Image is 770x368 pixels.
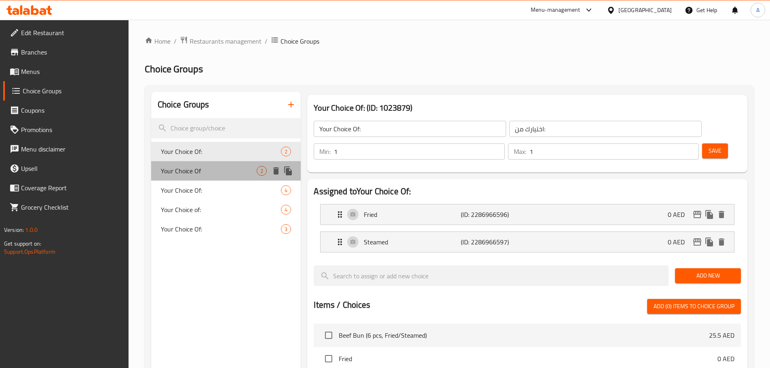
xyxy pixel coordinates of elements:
button: Save [702,143,728,158]
div: Your Choice of:4 [151,200,301,219]
p: 0 AED [668,237,691,247]
button: delete [715,236,728,248]
a: Edit Restaurant [3,23,129,42]
p: (ID: 2286966596) [461,210,525,219]
button: edit [691,236,703,248]
span: Add New [681,271,734,281]
div: Choices [281,185,291,195]
span: Version: [4,225,24,235]
span: Coupons [21,105,122,115]
button: delete [270,165,282,177]
span: Edit Restaurant [21,28,122,38]
div: Choices [281,224,291,234]
a: Upsell [3,159,129,178]
h2: Assigned to Your Choice Of: [314,185,741,198]
div: Your Choice Of2deleteduplicate [151,161,301,181]
h2: Items / Choices [314,299,370,311]
span: Save [709,146,721,156]
h3: Your Choice Of: (ID: 1023879) [314,101,741,114]
p: Steamed [364,237,460,247]
p: 0 AED [668,210,691,219]
a: Menus [3,62,129,81]
p: 25.5 AED [709,330,734,340]
div: Choices [281,147,291,156]
div: Your Choice Of:3 [151,219,301,239]
div: Your Choice Of:2 [151,142,301,161]
span: 4 [281,206,291,214]
p: Fried [364,210,460,219]
span: Your Choice of: [161,205,281,214]
a: Restaurants management [180,36,262,46]
li: / [174,36,177,46]
span: Add (0) items to choice group [654,301,734,311]
input: search [151,118,301,139]
span: Your Choice Of: [161,224,281,234]
span: Choice Groups [23,86,122,96]
span: A [756,6,759,15]
p: Min: [319,147,331,156]
span: Choice Groups [281,36,319,46]
span: Select choice [320,350,337,367]
span: 2 [281,148,291,156]
span: Fried [339,354,717,364]
span: Coverage Report [21,183,122,193]
span: 4 [281,187,291,194]
span: Restaurants management [190,36,262,46]
li: Expand [314,228,741,256]
div: Menu-management [531,5,580,15]
a: Grocery Checklist [3,198,129,217]
span: Your Choice Of: [161,185,281,195]
p: 0 AED [717,354,734,364]
li: Expand [314,201,741,228]
a: Coupons [3,101,129,120]
div: Expand [321,232,734,252]
span: 1.0.0 [25,225,38,235]
span: Promotions [21,125,122,135]
p: (ID: 2286966597) [461,237,525,247]
span: Upsell [21,164,122,173]
span: Branches [21,47,122,57]
div: [GEOGRAPHIC_DATA] [618,6,672,15]
button: duplicate [282,165,294,177]
h2: Choice Groups [158,99,209,111]
div: Expand [321,204,734,225]
a: Branches [3,42,129,62]
span: Beef Bun (6 pcs, Fried/Steamed) [339,330,709,340]
button: duplicate [703,236,715,248]
span: Grocery Checklist [21,202,122,212]
span: Select choice [320,327,337,344]
button: Add (0) items to choice group [647,299,741,314]
p: Max: [514,147,526,156]
div: Your Choice Of:4 [151,181,301,200]
a: Coverage Report [3,178,129,198]
a: Menu disclaimer [3,139,129,159]
input: search [314,265,669,286]
button: delete [715,208,728,221]
span: Your Choice Of: [161,147,281,156]
span: 2 [257,167,266,175]
nav: breadcrumb [145,36,754,46]
div: Choices [281,205,291,214]
span: Your Choice Of [161,166,257,176]
a: Promotions [3,120,129,139]
span: Choice Groups [145,60,203,78]
li: / [265,36,268,46]
span: Get support on: [4,238,41,249]
button: edit [691,208,703,221]
span: Menus [21,67,122,76]
button: Add New [675,268,741,283]
a: Support.OpsPlatform [4,246,55,257]
a: Choice Groups [3,81,129,101]
span: Menu disclaimer [21,144,122,154]
span: 3 [281,225,291,233]
a: Home [145,36,171,46]
button: duplicate [703,208,715,221]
